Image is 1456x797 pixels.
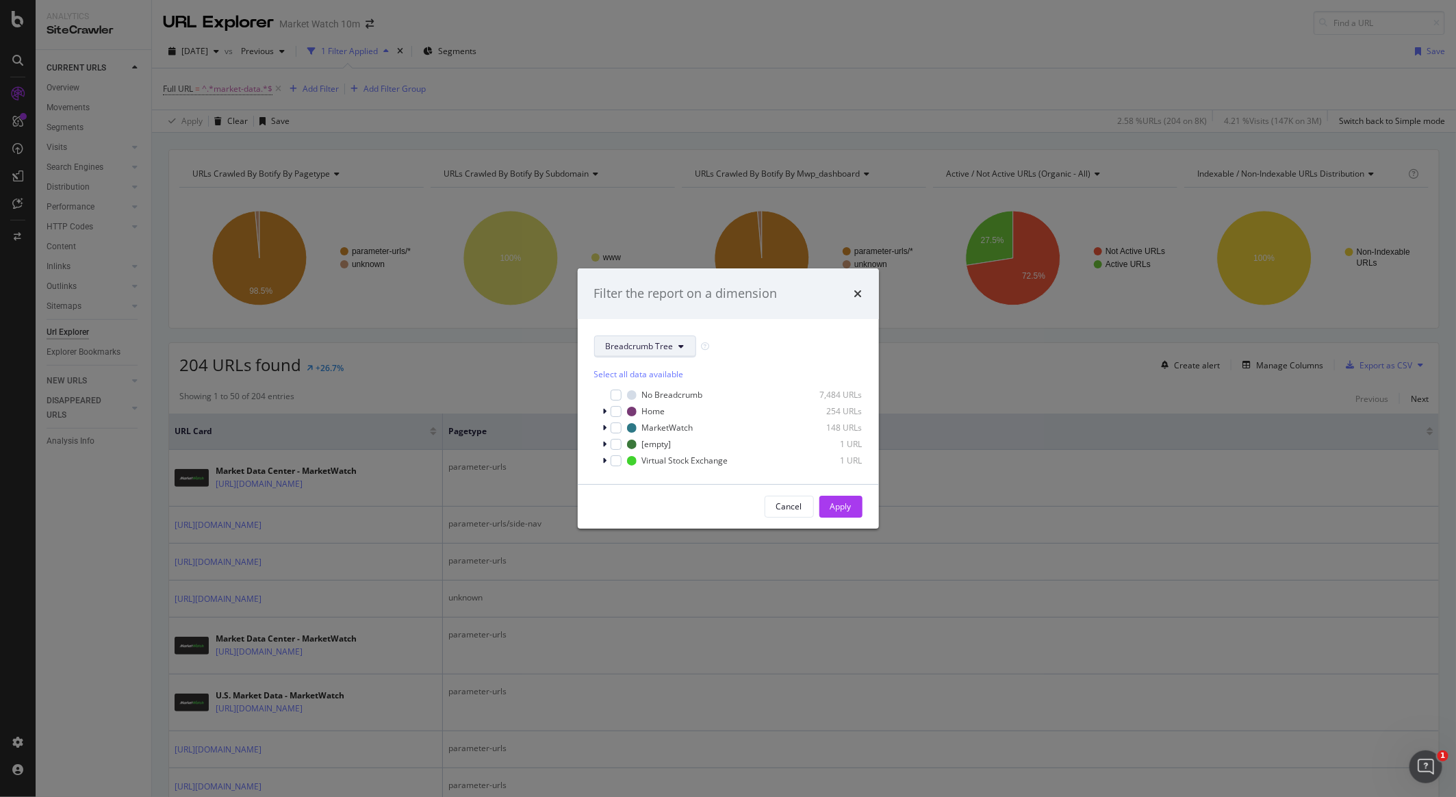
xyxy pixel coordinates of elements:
button: Apply [819,496,863,518]
div: times [854,285,863,303]
div: Apply [830,501,852,512]
div: Home [642,405,665,417]
div: No Breadcrumb [642,389,703,401]
div: Select all data available [594,368,863,380]
div: 148 URLs [795,422,863,433]
div: [empty] [642,438,672,450]
div: MarketWatch [642,422,693,433]
div: 254 URLs [795,405,863,417]
div: 1 URL [795,455,863,466]
div: Filter the report on a dimension [594,285,778,303]
div: 1 URL [795,438,863,450]
div: modal [578,268,879,529]
button: Cancel [765,496,814,518]
span: 1 [1438,750,1448,761]
iframe: Intercom live chat [1409,750,1442,783]
div: Virtual Stock Exchange [642,455,728,466]
button: Breadcrumb Tree [594,336,696,357]
div: 7,484 URLs [795,389,863,401]
div: Cancel [776,501,802,512]
span: Breadcrumb Tree [606,340,674,352]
